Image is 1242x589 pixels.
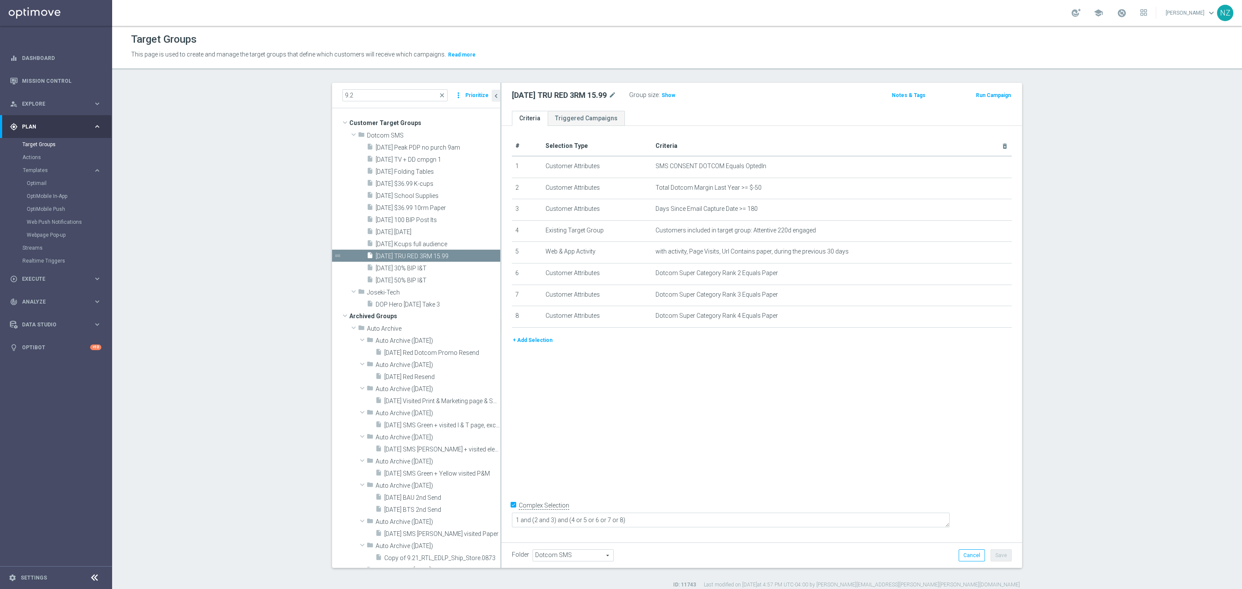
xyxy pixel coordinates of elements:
[376,216,500,224] span: 8.19.25 100 BIP Post Its
[376,337,500,345] span: Auto Archive (2022-10-27)
[891,91,926,100] button: Notes & Tags
[376,301,500,308] span: DOP Hero 10.29.24 Take 3
[662,92,675,98] span: Show
[655,312,778,320] span: Dotcom Super Category Rank 4 Equals Paper
[512,156,542,178] td: 1
[367,228,373,238] i: insert_drive_file
[9,321,102,328] div: Data Studio keyboard_arrow_right
[376,156,500,163] span: 3.19.25 TV &#x2B; DD cmpgn 1
[447,50,477,60] button: Read more
[9,574,16,582] i: settings
[367,179,373,189] i: insert_drive_file
[384,530,500,538] span: 8.29.23 SMS Green visited Paper
[655,142,677,149] span: Criteria
[376,482,500,489] span: Auto Archive (2023-09-09)
[655,163,766,170] span: SMS CONSENT DOTCOM Equals OptedIn
[367,360,373,370] i: folder
[21,575,47,580] a: Settings
[629,91,659,99] label: Group size
[1094,8,1103,18] span: school
[9,344,102,351] div: lightbulb Optibot +10
[9,276,102,282] div: play_circle_outline Execute keyboard_arrow_right
[512,178,542,199] td: 2
[9,55,102,62] button: equalizer Dashboard
[655,291,778,298] span: Dotcom Super Category Rank 3 Equals Paper
[991,549,1012,561] button: Save
[27,232,90,238] a: Webpage Pop-up
[376,204,500,212] span: 7.9.25 $36.99 10rm Paper
[367,336,373,346] i: folder
[439,92,445,99] span: close
[492,92,500,100] i: chevron_left
[367,289,500,296] span: Joseki-Tech
[376,180,500,188] span: 6.9.25 $36.99 K-cups
[655,227,816,234] span: Customers included in target group: Attentive 220d engaged
[375,505,382,515] i: insert_drive_file
[22,124,93,129] span: Plan
[27,219,90,226] a: Web Push Notifications
[22,336,90,359] a: Optibot
[512,306,542,328] td: 8
[10,275,93,283] div: Execute
[975,91,1012,100] button: Run Campaign
[1207,8,1216,18] span: keyboard_arrow_down
[542,220,652,242] td: Existing Target Group
[384,349,500,357] span: 9.26.22 Red Dotcom Promo Resend
[367,204,373,213] i: insert_drive_file
[376,144,500,151] span: 11.29.24 Peak PDP no purch 9am
[367,167,373,177] i: insert_drive_file
[655,184,762,191] span: Total Dotcom Margin Last Year >= $-50
[542,242,652,263] td: Web & App Activity
[548,111,625,126] a: Triggered Campaigns
[367,143,373,153] i: insert_drive_file
[358,288,365,298] i: folder
[10,54,18,62] i: equalizer
[10,100,93,108] div: Explore
[542,156,652,178] td: Customer Attributes
[27,216,111,229] div: Web Push Notifications
[22,69,101,92] a: Mission Control
[375,493,382,503] i: insert_drive_file
[376,434,500,441] span: Auto Archive (2023-07-29)
[512,90,607,100] h2: [DATE] TRU RED 3RM 15.99
[9,123,102,130] button: gps_fixed Plan keyboard_arrow_right
[384,494,500,501] span: 8.9.23 BAU 2nd Send
[93,275,101,283] i: keyboard_arrow_right
[376,458,500,465] span: Auto Archive (2023-09-08)
[23,168,93,173] div: Templates
[349,117,500,129] span: Customer Target Groups
[22,257,90,264] a: Realtime Triggers
[367,132,500,139] span: Dotcom SMS
[376,277,500,284] span: 9.9.25 50% BIP I&amp;T
[512,111,548,126] a: Criteria
[10,47,101,69] div: Dashboard
[375,529,382,539] i: insert_drive_file
[376,192,500,200] span: 7.29.25 School Supplies
[384,506,500,514] span: 8.9.23 BTS 2nd Send
[358,324,365,334] i: folder
[367,276,373,286] i: insert_drive_file
[367,385,373,395] i: folder
[454,89,463,101] i: more_vert
[376,241,500,248] span: 9.19.24 Kcups full audience
[376,265,500,272] span: 9.9.25 30% BIP I&amp;T
[512,136,542,156] th: #
[9,298,102,305] div: track_changes Analyze keyboard_arrow_right
[1217,5,1233,21] div: NZ
[659,91,660,99] label: :
[384,398,500,405] span: 6.9.23 Visited Print &amp; Marketing page &amp; SMS Green
[10,298,93,306] div: Analyze
[10,321,93,329] div: Data Studio
[367,155,373,165] i: insert_drive_file
[464,90,490,101] button: Prioritize
[10,344,18,351] i: lightbulb
[367,216,373,226] i: insert_drive_file
[367,457,373,467] i: folder
[375,373,382,382] i: insert_drive_file
[9,100,102,107] button: person_search Explore keyboard_arrow_right
[512,220,542,242] td: 4
[375,554,382,564] i: insert_drive_file
[9,78,102,85] button: Mission Control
